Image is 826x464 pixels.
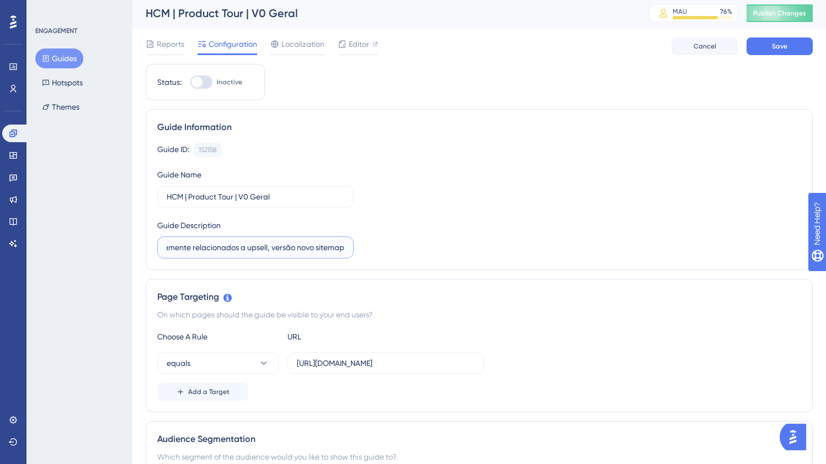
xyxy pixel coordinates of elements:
div: URL [287,330,409,343]
span: Localization [281,37,324,51]
span: Cancel [694,42,716,51]
iframe: UserGuiding AI Assistant Launcher [780,420,813,454]
div: Guide Description [157,219,221,232]
button: Guides [35,48,83,68]
span: Inactive [217,78,242,87]
button: Themes [35,97,86,117]
button: Save [747,37,813,55]
button: Cancel [672,37,738,55]
div: Page Targeting [157,290,801,304]
button: Hotspots [35,73,89,93]
input: Type your Guide’s Description here [167,241,344,253]
div: Guide Information [157,121,801,134]
div: Choose A Rule [157,330,279,343]
span: Save [772,42,787,51]
div: ENGAGEMENT [35,26,77,35]
div: On which pages should the guide be visible to your end users? [157,308,801,321]
div: Status: [157,75,182,89]
span: Editor [349,37,369,51]
span: Reports [157,37,184,51]
div: 152158 [199,145,217,154]
input: Type your Guide’s Name here [167,191,344,203]
div: MAU [673,7,687,16]
span: Publish Changes [753,9,806,18]
span: Need Help? [26,3,69,16]
span: equals [167,357,190,370]
div: Which segment of the audience would you like to show this guide to? [157,450,801,463]
button: Publish Changes [747,4,813,22]
span: Add a Target [188,387,230,396]
div: 76 % [720,7,732,16]
div: HCM | Product Tour | V0 Geral [146,6,622,21]
button: equals [157,352,279,374]
button: Add a Target [157,383,248,401]
span: Configuration [209,37,257,51]
div: Guide ID: [157,143,189,157]
input: yourwebsite.com/path [297,357,475,369]
div: Audience Segmentation [157,433,801,446]
div: Guide Name [157,168,201,181]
